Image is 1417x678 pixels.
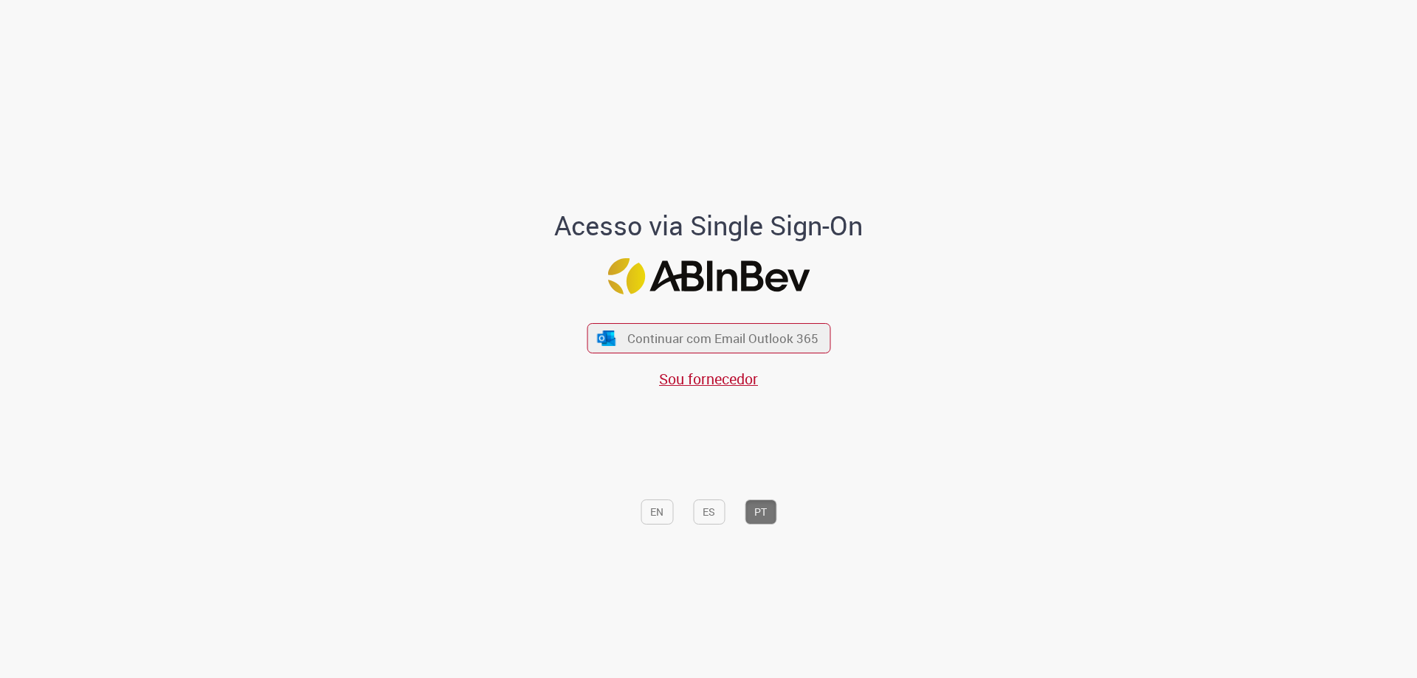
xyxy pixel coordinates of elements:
img: ícone Azure/Microsoft 360 [596,331,617,346]
img: Logo ABInBev [607,258,810,294]
button: ES [693,499,725,525]
button: ícone Azure/Microsoft 360 Continuar com Email Outlook 365 [587,323,830,353]
h1: Acesso via Single Sign-On [504,211,914,241]
button: EN [641,499,673,525]
button: PT [745,499,776,525]
span: Continuar com Email Outlook 365 [627,330,818,347]
a: Sou fornecedor [659,369,758,389]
